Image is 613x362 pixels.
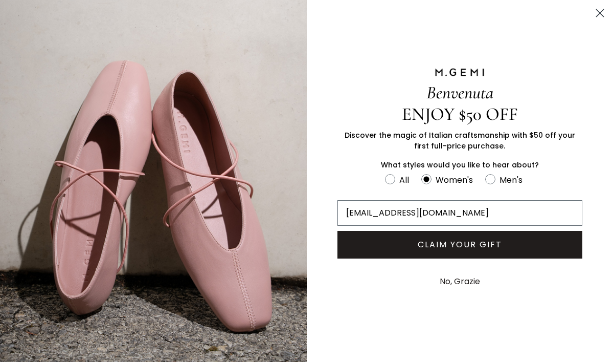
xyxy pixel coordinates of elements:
img: M.GEMI [434,68,485,77]
input: Email Address [337,200,583,226]
div: Women's [436,174,473,186]
span: Benvenuta [426,82,493,103]
div: All [399,174,409,186]
span: Discover the magic of Italian craftsmanship with $50 off your first full-price purchase. [345,130,575,151]
span: What styles would you like to hear about? [381,160,539,170]
div: Men's [500,174,523,186]
button: No, Grazie [435,269,485,294]
button: CLAIM YOUR GIFT [337,231,583,259]
span: ENJOY $50 OFF [402,103,518,125]
button: Close dialog [591,4,609,22]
